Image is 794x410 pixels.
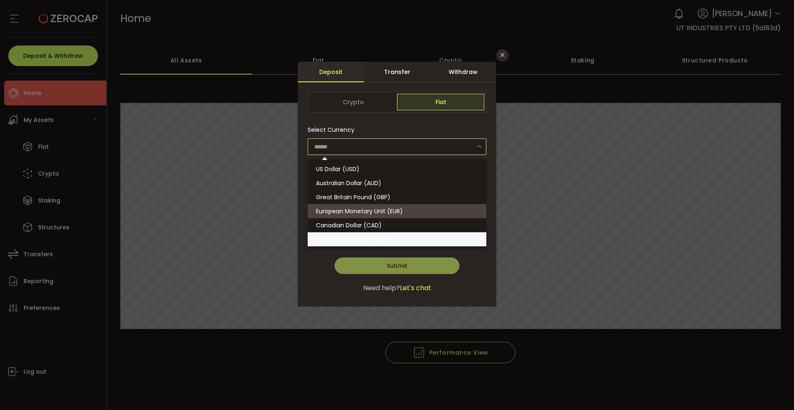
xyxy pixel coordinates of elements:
[316,235,389,243] span: New Zealand Dollar (NZD)
[316,179,381,187] span: Australian Dollar (AUD)
[753,370,794,410] iframe: Chat Widget
[387,262,407,270] span: Submit
[316,221,382,229] span: Canadian Dollar (CAD)
[298,62,364,82] div: Deposit
[430,62,496,82] div: Withdraw
[496,49,509,62] button: Close
[316,193,390,201] span: Great Britain Pound (GBP)
[364,62,430,82] div: Transfer
[308,126,359,134] label: Select Currency
[400,283,431,293] span: Let's chat
[316,165,359,173] span: US Dollar (USD)
[310,94,397,110] span: Crypto
[397,94,484,110] span: Fiat
[363,283,400,293] span: Need help?
[298,62,496,306] div: dialog
[316,207,403,215] span: European Monetary Unit (EUR)
[335,257,459,274] button: Submit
